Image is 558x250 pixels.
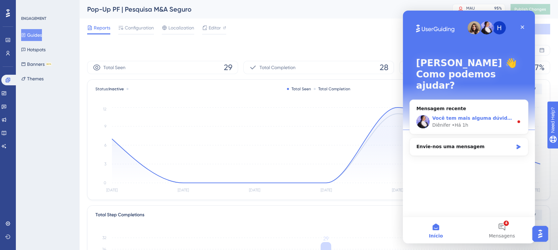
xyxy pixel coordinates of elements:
tspan: 3 [104,162,106,166]
iframe: Intercom live chat [403,11,535,243]
tspan: 12 [103,107,106,111]
div: Fechar [114,11,125,22]
span: Editor [209,24,221,32]
span: 29 [224,62,232,73]
div: Total Step Completions [95,211,144,219]
span: Inactive [109,87,124,91]
span: Você tem mais alguma dúvida pra mim? 😊 [29,105,140,110]
span: 28 [380,62,388,73]
div: ENGAGEMENT [21,16,46,21]
span: Início [26,223,40,228]
div: Envie-nos uma mensagem [14,133,110,140]
span: Configuration [125,24,154,32]
span: 97% [531,62,544,73]
div: Total Seen [287,86,311,92]
div: Pop-Up PF | Pesquisa M&A Seguro [87,5,436,14]
button: Mensagens [66,206,132,233]
button: Guides [21,29,42,41]
span: Publish Changes [514,7,546,12]
span: Total Seen [103,63,125,71]
span: Mensagens [86,223,112,228]
tspan: [DATE] [106,188,118,192]
tspan: [DATE] [249,188,260,192]
tspan: [DATE] [529,188,540,192]
span: Total Completion [260,63,296,71]
div: MAU [466,6,475,11]
button: Themes [21,73,44,85]
tspan: 6 [104,143,106,147]
tspan: 0 [104,181,106,185]
div: Total Completion [314,86,350,92]
button: Publish Changes [510,4,550,15]
tspan: 9 [104,124,106,129]
tspan: 32 [102,235,106,240]
div: BETA [46,62,52,66]
tspan: 29 [323,235,329,242]
button: BannersBETA [21,58,52,70]
div: • Há 1h [49,111,65,118]
span: Need Help? [16,2,41,10]
iframe: UserGuiding AI Assistant Launcher [530,224,550,244]
div: 95 % [494,6,502,11]
button: Hotspots [21,44,46,56]
span: Status: [95,86,124,92]
tspan: [DATE] [321,188,332,192]
span: Reports [94,24,110,32]
tspan: [DATE] [178,188,189,192]
tspan: [DATE] [392,188,403,192]
div: Diênifer [29,111,48,118]
span: Localization [168,24,194,32]
div: Envie-nos uma mensagem [7,127,125,145]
